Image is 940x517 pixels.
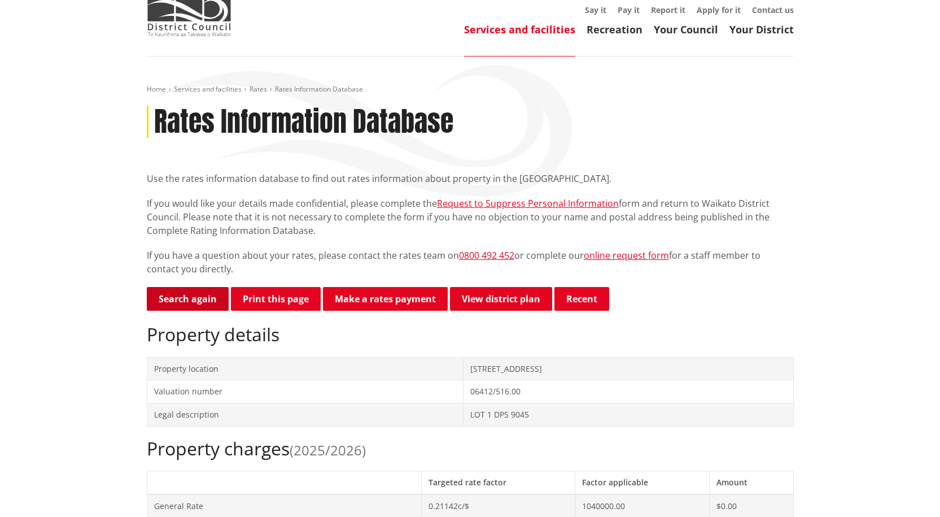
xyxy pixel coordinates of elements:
[147,403,464,426] td: Legal description
[147,197,794,237] p: If you would like your details made confidential, please complete the form and return to Waikato ...
[147,324,794,345] h2: Property details
[154,106,453,138] h1: Rates Information Database
[147,85,794,94] nav: breadcrumb
[752,5,794,15] a: Contact us
[464,357,793,380] td: [STREET_ADDRESS]
[437,197,619,210] a: Request to Suppress Personal Information
[584,249,669,262] a: online request form
[709,471,793,494] th: Amount
[231,287,321,311] button: Print this page
[888,470,929,510] iframe: Messenger Launcher
[618,5,640,15] a: Pay it
[464,403,793,426] td: LOT 1 DPS 9045
[585,5,606,15] a: Say it
[147,84,166,94] a: Home
[421,471,575,494] th: Targeted rate factor
[275,84,363,94] span: Rates Information Database
[459,249,514,262] a: 0800 492 452
[587,23,642,36] a: Recreation
[147,438,794,459] h2: Property charges
[147,357,464,380] td: Property location
[323,287,448,311] a: Make a rates payment
[654,23,718,36] a: Your Council
[290,441,366,459] span: (2025/2026)
[147,287,229,311] a: Search again
[450,287,552,311] a: View district plan
[651,5,685,15] a: Report it
[147,380,464,403] td: Valuation number
[697,5,741,15] a: Apply for it
[147,249,794,276] p: If you have a question about your rates, please contact the rates team on or complete our for a s...
[575,471,709,494] th: Factor applicable
[174,84,242,94] a: Services and facilities
[464,23,575,36] a: Services and facilities
[250,84,267,94] a: Rates
[464,380,793,403] td: 06412/516.00
[729,23,794,36] a: Your District
[554,287,609,311] button: Recent
[147,172,794,185] p: Use the rates information database to find out rates information about property in the [GEOGRAPHI...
